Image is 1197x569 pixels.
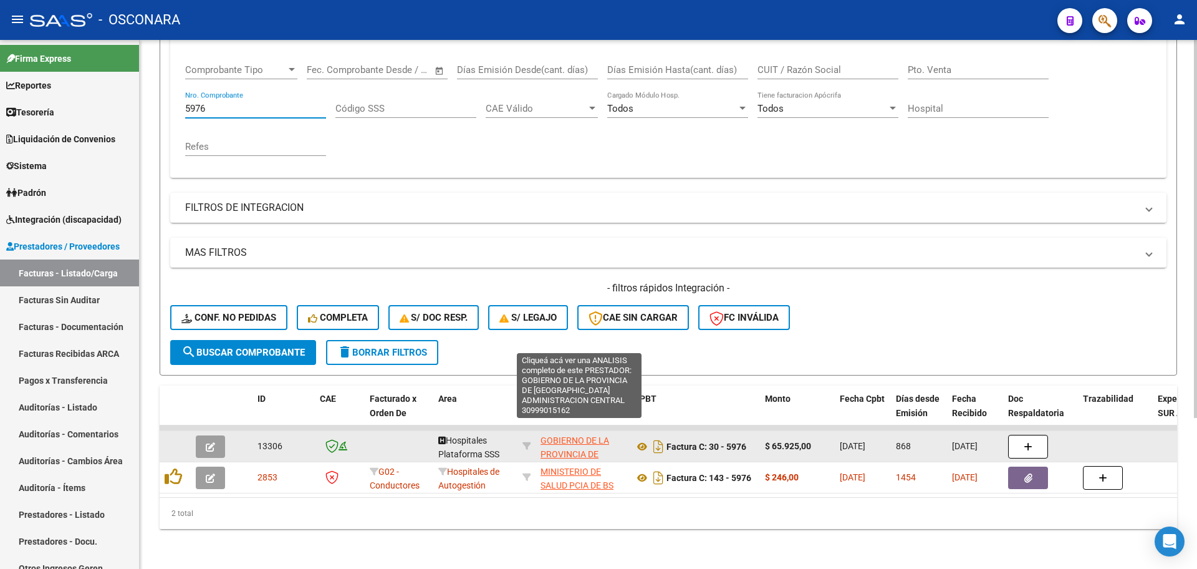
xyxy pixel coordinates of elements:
[666,442,746,452] strong: Factura C: 30 - 5976
[181,344,196,359] mat-icon: search
[765,441,811,451] strong: $ 65.925,00
[438,394,457,404] span: Area
[765,394,791,404] span: Monto
[1008,394,1064,418] span: Doc Respaldatoria
[896,441,911,451] span: 868
[541,465,624,491] div: 30626983398
[308,312,368,323] span: Completa
[6,159,47,173] span: Sistema
[6,186,46,200] span: Padrón
[388,305,479,330] button: S/ Doc Resp.
[765,472,799,482] strong: $ 246,00
[438,467,499,491] span: Hospitales de Autogestión
[541,434,624,460] div: 30999015162
[337,347,427,358] span: Borrar Filtros
[438,435,499,460] span: Hospitales Plataforma SSS
[1083,394,1133,404] span: Trazabilidad
[541,467,613,505] span: MINISTERIO DE SALUD PCIA DE BS AS
[666,473,751,483] strong: Factura C: 143 - 5976
[891,386,947,440] datatable-header-cell: Días desde Emisión
[315,386,365,440] datatable-header-cell: CAE
[99,6,180,34] span: - OSCONARA
[896,394,940,418] span: Días desde Emisión
[370,394,416,418] span: Facturado x Orden De
[1078,386,1153,440] datatable-header-cell: Trazabilidad
[589,312,678,323] span: CAE SIN CARGAR
[297,305,379,330] button: Completa
[181,312,276,323] span: Conf. no pedidas
[6,213,122,226] span: Integración (discapacidad)
[307,64,347,75] input: Start date
[6,132,115,146] span: Liquidación de Convenios
[170,340,316,365] button: Buscar Comprobante
[541,394,592,404] span: Razón Social
[1155,527,1185,557] div: Open Intercom Messenger
[499,312,557,323] span: S/ legajo
[6,240,120,253] span: Prestadores / Proveedores
[952,472,978,482] span: [DATE]
[252,386,315,440] datatable-header-cell: ID
[170,305,287,330] button: Conf. no pedidas
[370,467,420,519] span: G02 - Conductores Navales Central
[337,344,352,359] mat-icon: delete
[698,305,790,330] button: FC Inválida
[181,347,305,358] span: Buscar Comprobante
[10,12,25,27] mat-icon: menu
[170,193,1166,223] mat-expansion-panel-header: FILTROS DE INTEGRACION
[6,105,54,119] span: Tesorería
[577,305,689,330] button: CAE SIN CARGAR
[840,441,865,451] span: [DATE]
[326,340,438,365] button: Borrar Filtros
[1172,12,1187,27] mat-icon: person
[835,386,891,440] datatable-header-cell: Fecha Cpbt
[760,386,835,440] datatable-header-cell: Monto
[486,103,587,114] span: CAE Válido
[1003,386,1078,440] datatable-header-cell: Doc Respaldatoria
[947,386,1003,440] datatable-header-cell: Fecha Recibido
[160,498,1177,529] div: 2 total
[629,386,760,440] datatable-header-cell: CPBT
[896,472,916,482] span: 1454
[634,394,656,404] span: CPBT
[6,79,51,92] span: Reportes
[952,394,987,418] span: Fecha Recibido
[952,441,978,451] span: [DATE]
[358,64,419,75] input: End date
[536,386,629,440] datatable-header-cell: Razón Social
[170,281,1166,295] h4: - filtros rápidos Integración -
[257,394,266,404] span: ID
[607,103,633,114] span: Todos
[757,103,784,114] span: Todos
[170,238,1166,268] mat-expansion-panel-header: MAS FILTROS
[185,246,1137,260] mat-panel-title: MAS FILTROS
[365,386,433,440] datatable-header-cell: Facturado x Orden De
[257,441,282,451] span: 13306
[650,468,666,488] i: Descargar documento
[185,201,1137,215] mat-panel-title: FILTROS DE INTEGRACION
[541,435,625,502] span: GOBIERNO DE LA PROVINCIA DE [GEOGRAPHIC_DATA] ADMINISTRACION CENTRAL
[320,394,336,404] span: CAE
[650,437,666,457] i: Descargar documento
[840,472,865,482] span: [DATE]
[840,394,885,404] span: Fecha Cpbt
[488,305,568,330] button: S/ legajo
[185,64,286,75] span: Comprobante Tipo
[257,472,277,482] span: 2853
[6,52,71,66] span: Firma Express
[433,386,517,440] datatable-header-cell: Area
[433,64,447,78] button: Open calendar
[400,312,468,323] span: S/ Doc Resp.
[709,312,779,323] span: FC Inválida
